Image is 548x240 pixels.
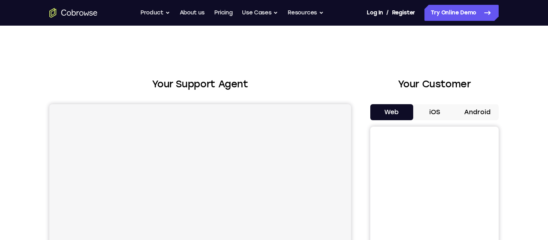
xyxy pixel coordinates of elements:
[242,5,278,21] button: Use Cases
[49,8,97,18] a: Go to the home page
[288,5,324,21] button: Resources
[140,5,170,21] button: Product
[392,5,415,21] a: Register
[424,5,499,21] a: Try Online Demo
[413,104,456,120] button: iOS
[370,77,499,91] h2: Your Customer
[49,77,351,91] h2: Your Support Agent
[180,5,205,21] a: About us
[214,5,233,21] a: Pricing
[386,8,389,18] span: /
[370,104,413,120] button: Web
[367,5,383,21] a: Log In
[456,104,499,120] button: Android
